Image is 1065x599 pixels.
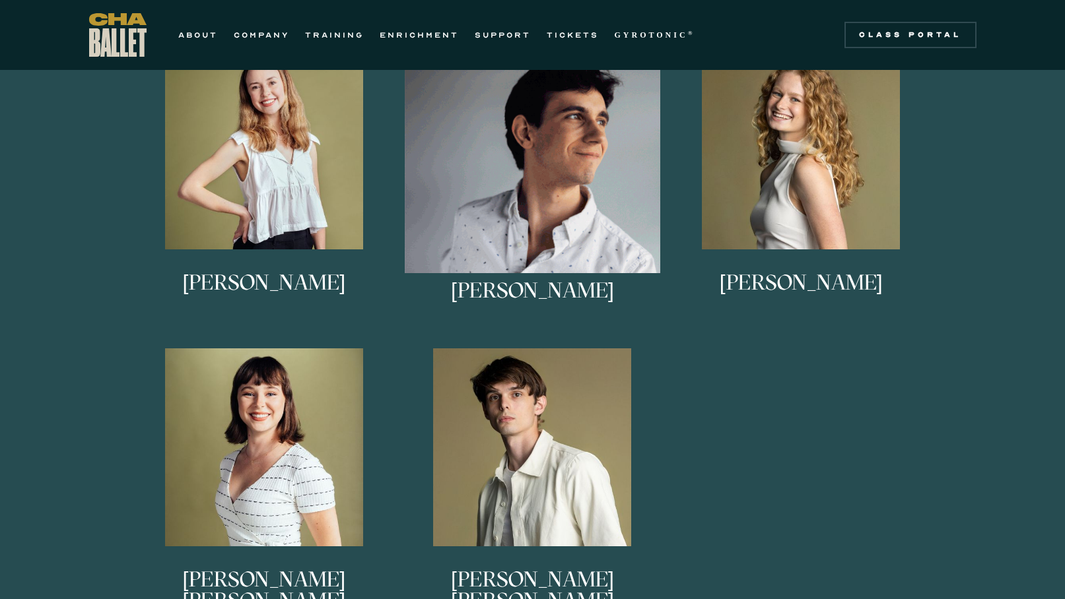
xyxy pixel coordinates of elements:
[615,30,688,40] strong: GYROTONIC
[178,27,218,43] a: ABOUT
[475,27,531,43] a: SUPPORT
[89,13,147,57] a: home
[182,272,345,315] h3: [PERSON_NAME]
[852,30,969,40] div: Class Portal
[673,51,929,329] a: [PERSON_NAME]
[688,30,695,36] sup: ®
[380,27,459,43] a: ENRICHMENT
[234,27,289,43] a: COMPANY
[451,280,614,323] h3: [PERSON_NAME]
[615,27,695,43] a: GYROTONIC®
[844,22,977,48] a: Class Portal
[137,51,392,329] a: [PERSON_NAME]
[305,27,364,43] a: TRAINING
[405,51,660,329] a: [PERSON_NAME]
[720,272,883,315] h3: [PERSON_NAME]
[547,27,599,43] a: TICKETS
